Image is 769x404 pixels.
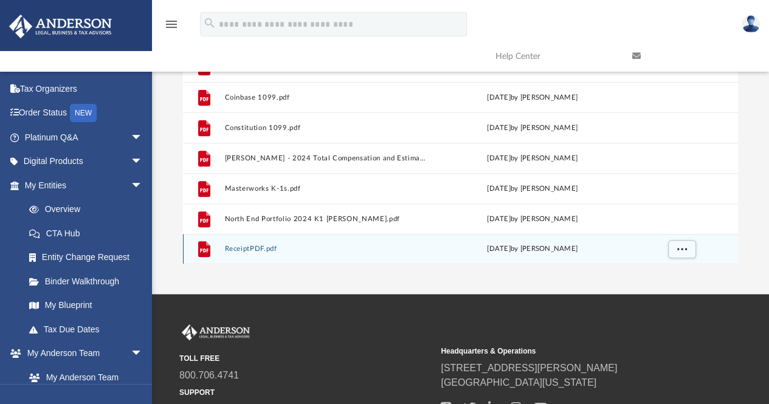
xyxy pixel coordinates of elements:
[224,124,426,132] button: Constitution 1099.pdf
[179,370,239,380] a: 800.706.4741
[432,153,633,164] div: [DATE] by [PERSON_NAME]
[17,197,161,222] a: Overview
[5,15,116,38] img: Anderson Advisors Platinum Portal
[224,245,426,253] button: ReceiptPDF.pdf
[183,12,738,264] div: grid
[17,269,161,293] a: Binder Walkthrough
[441,377,596,388] a: [GEOGRAPHIC_DATA][US_STATE]
[432,244,633,255] div: [DATE] by [PERSON_NAME]
[9,173,161,197] a: My Entitiesarrow_drop_down
[441,363,617,373] a: [STREET_ADDRESS][PERSON_NAME]
[486,32,623,80] a: Help Center
[224,94,426,101] button: Coinbase 1099.pdf
[17,221,161,245] a: CTA Hub
[224,215,426,223] button: North End Portfolio 2024 K1 [PERSON_NAME].pdf
[224,154,426,162] button: [PERSON_NAME] - 2024 Total Compensation and Estimated Earnings Distribution Summary.pdf
[441,346,694,357] small: Headquarters & Operations
[179,353,432,364] small: TOLL FREE
[164,17,179,32] i: menu
[9,101,161,126] a: Order StatusNEW
[17,293,155,318] a: My Blueprint
[9,149,161,174] a: Digital Productsarrow_drop_down
[17,365,149,389] a: My Anderson Team
[432,214,633,225] div: [DATE] by [PERSON_NAME]
[9,77,161,101] a: Tax Organizers
[70,104,97,122] div: NEW
[667,240,695,258] button: More options
[432,92,633,103] div: [DATE] by [PERSON_NAME]
[9,125,161,149] a: Platinum Q&Aarrow_drop_down
[203,16,216,30] i: search
[432,123,633,134] div: [DATE] by [PERSON_NAME]
[164,23,179,32] a: menu
[179,324,252,340] img: Anderson Advisors Platinum Portal
[179,387,432,398] small: SUPPORT
[131,125,155,150] span: arrow_drop_down
[17,317,161,341] a: Tax Due Dates
[9,341,155,366] a: My Anderson Teamarrow_drop_down
[17,245,161,270] a: Entity Change Request
[131,341,155,366] span: arrow_drop_down
[131,149,155,174] span: arrow_drop_down
[131,173,155,198] span: arrow_drop_down
[432,183,633,194] div: [DATE] by [PERSON_NAME]
[742,15,760,33] img: User Pic
[224,185,426,193] button: Masterworks K-1s.pdf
